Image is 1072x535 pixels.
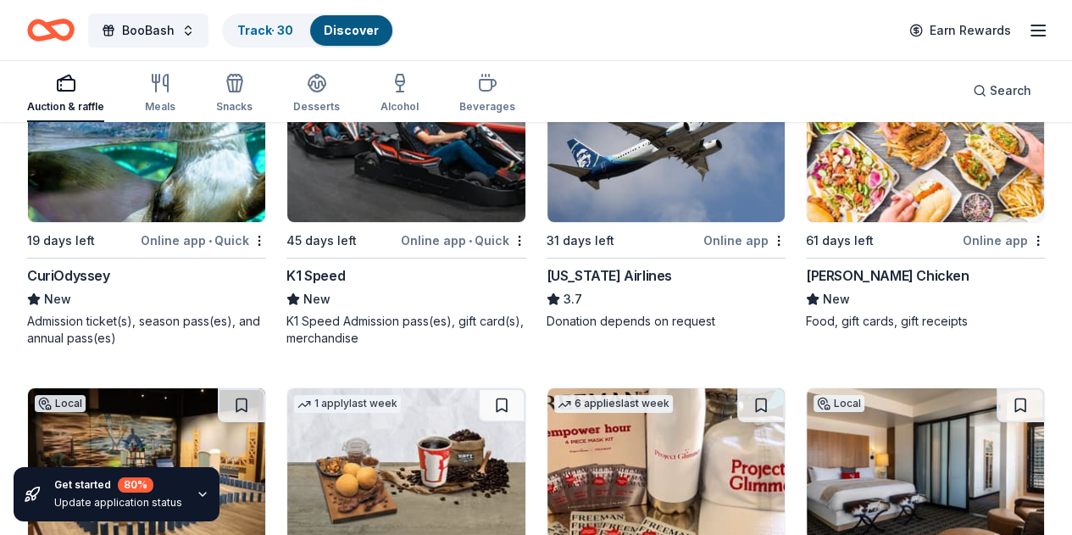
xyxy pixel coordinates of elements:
span: BooBash [122,20,175,41]
button: Desserts [293,66,340,122]
div: Alcohol [380,100,419,114]
div: Beverages [459,100,515,114]
div: Meals [145,100,175,114]
div: 80 % [118,477,153,493]
span: • [208,234,212,248]
button: Auction & raffle [27,66,104,122]
button: Snacks [216,66,253,122]
button: Alcohol [380,66,419,122]
span: • [469,234,472,248]
div: Donation depends on request [547,313,786,330]
div: Get started [54,477,182,493]
div: K1 Speed [286,265,345,286]
div: K1 Speed Admission pass(es), gift card(s), merchandise [286,313,525,347]
div: Update application status [54,496,182,510]
a: Image for Alaska Airlines3 applieslast week31 days leftOnline app[US_STATE] Airlines3.7Donation d... [547,60,786,330]
div: 31 days left [547,231,614,251]
img: Image for Alaska Airlines [547,61,785,222]
button: Search [959,74,1045,108]
div: Online app [703,230,786,251]
span: New [823,289,850,309]
div: CuriOdyssey [27,265,110,286]
a: Image for K1 Speed1 applylast week45 days leftOnline app•QuickK1 SpeedNewK1 Speed Admission pass(... [286,60,525,347]
img: Image for Starbird Chicken [807,61,1044,222]
div: Snacks [216,100,253,114]
span: New [303,289,330,309]
div: Online app Quick [401,230,526,251]
a: Image for CuriOdyssey1 applylast weekLocal19 days leftOnline app•QuickCuriOdysseyNewAdmission tic... [27,60,266,347]
div: Local [35,395,86,412]
div: [US_STATE] Airlines [547,265,672,286]
span: New [44,289,71,309]
div: Online app Quick [141,230,266,251]
div: Desserts [293,100,340,114]
a: Track· 30 [237,23,293,37]
div: 61 days left [806,231,874,251]
div: 1 apply last week [294,395,401,413]
a: Home [27,10,75,50]
div: Food, gift cards, gift receipts [806,313,1045,330]
div: 6 applies last week [554,395,673,413]
button: Beverages [459,66,515,122]
button: Track· 30Discover [222,14,394,47]
a: Discover [324,23,379,37]
button: BooBash [88,14,208,47]
a: Image for Starbird ChickenLocal61 days leftOnline app[PERSON_NAME] ChickenNewFood, gift cards, gi... [806,60,1045,330]
button: Meals [145,66,175,122]
div: Local [814,395,864,412]
div: Admission ticket(s), season pass(es), and annual pass(es) [27,313,266,347]
div: 19 days left [27,231,95,251]
div: 45 days left [286,231,357,251]
img: Image for CuriOdyssey [28,61,265,222]
div: Online app [963,230,1045,251]
a: Earn Rewards [899,15,1021,46]
span: 3.7 [564,289,582,309]
img: Image for K1 Speed [287,61,525,222]
span: Search [990,81,1031,101]
div: [PERSON_NAME] Chicken [806,265,969,286]
div: Auction & raffle [27,100,104,114]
